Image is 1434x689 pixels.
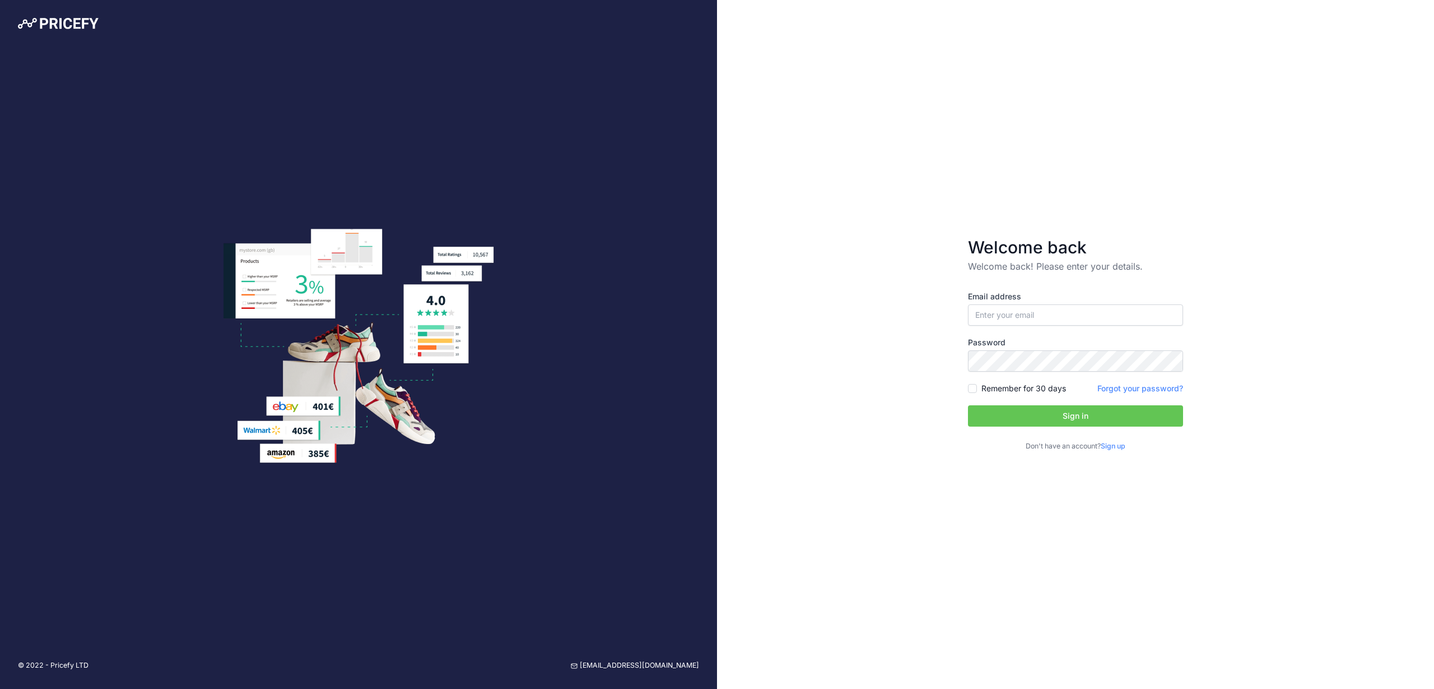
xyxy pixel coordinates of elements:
button: Sign in [968,405,1183,427]
p: Don't have an account? [968,441,1183,452]
label: Email address [968,291,1183,302]
input: Enter your email [968,304,1183,326]
a: Forgot your password? [1097,383,1183,393]
p: © 2022 - Pricefy LTD [18,660,89,671]
h3: Welcome back [968,237,1183,257]
a: Sign up [1101,442,1125,450]
a: [EMAIL_ADDRESS][DOMAIN_NAME] [571,660,699,671]
p: Welcome back! Please enter your details. [968,260,1183,273]
label: Password [968,337,1183,348]
img: Pricefy [18,18,99,29]
label: Remember for 30 days [981,383,1066,394]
